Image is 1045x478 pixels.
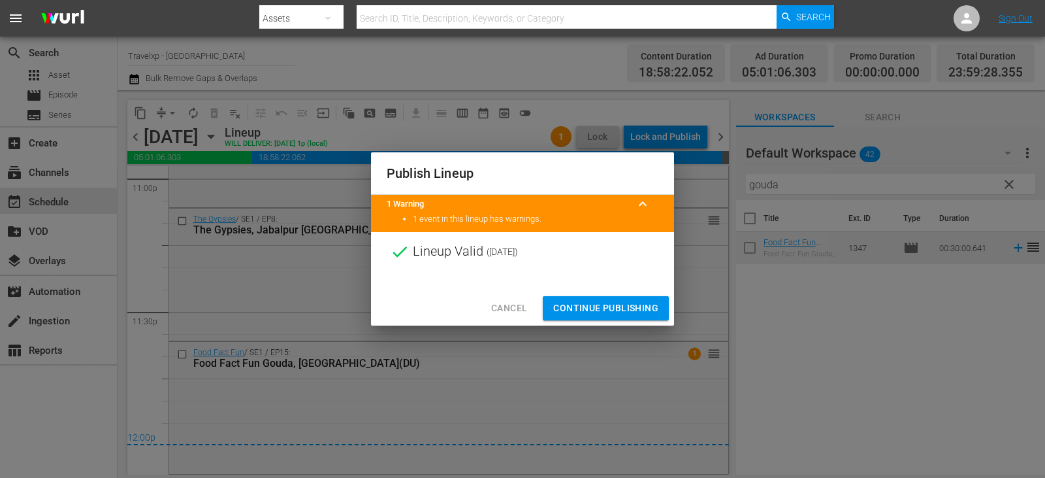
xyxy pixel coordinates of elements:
[553,300,658,316] span: Continue Publishing
[796,5,831,29] span: Search
[481,296,538,320] button: Cancel
[387,163,658,184] h2: Publish Lineup
[413,213,658,226] li: 1 event in this lineup has warnings.
[387,198,627,211] title: 1 Warning
[627,188,658,220] button: keyboard_arrow_up
[371,232,674,271] div: Lineup Valid
[31,3,94,34] img: ans4CAIJ8jUAAAAAAAAAAAAAAAAAAAAAAAAgQb4GAAAAAAAAAAAAAAAAAAAAAAAAJMjXAAAAAAAAAAAAAAAAAAAAAAAAgAT5G...
[491,300,527,316] span: Cancel
[8,10,24,26] span: menu
[543,296,669,320] button: Continue Publishing
[999,13,1033,24] a: Sign Out
[635,196,651,212] span: keyboard_arrow_up
[487,242,518,262] span: ( [DATE] )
